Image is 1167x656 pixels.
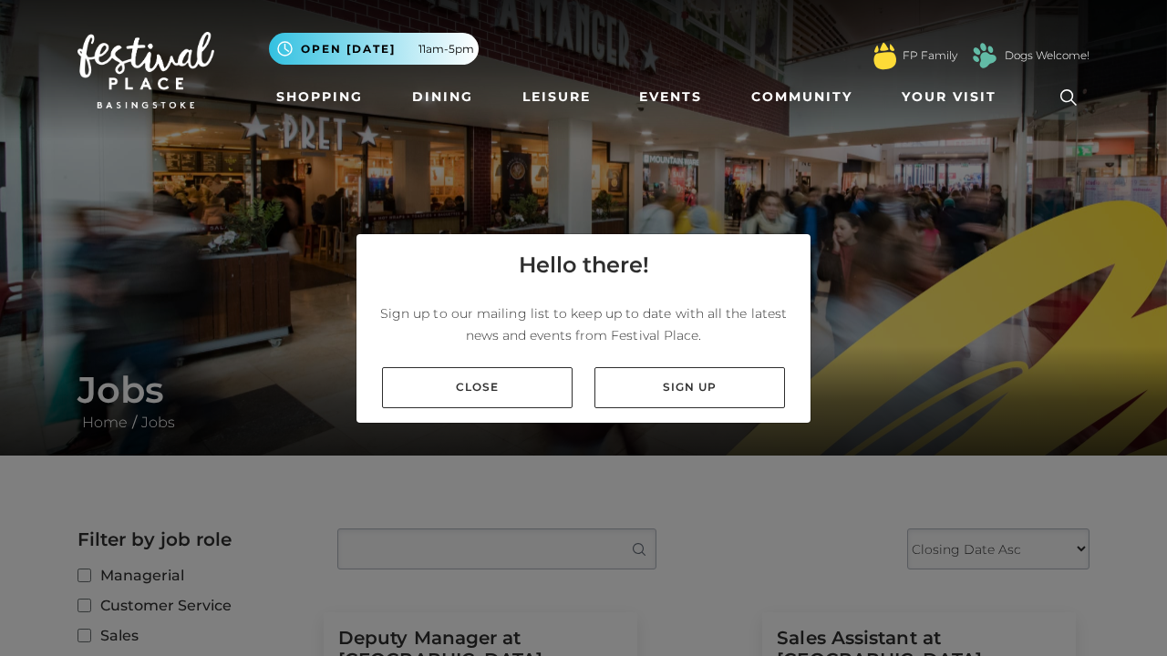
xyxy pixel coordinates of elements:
[405,80,480,114] a: Dining
[902,87,997,107] span: Your Visit
[894,80,1013,114] a: Your Visit
[632,80,709,114] a: Events
[418,41,474,57] span: 11am-5pm
[301,41,396,57] span: Open [DATE]
[519,249,649,282] h4: Hello there!
[594,367,785,408] a: Sign up
[515,80,598,114] a: Leisure
[371,302,796,346] p: Sign up to our mailing list to keep up to date with all the latest news and events from Festival ...
[1005,47,1090,64] a: Dogs Welcome!
[744,80,860,114] a: Community
[269,33,479,65] button: Open [DATE] 11am-5pm
[269,80,370,114] a: Shopping
[903,47,957,64] a: FP Family
[382,367,573,408] a: Close
[77,32,214,108] img: Festival Place Logo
